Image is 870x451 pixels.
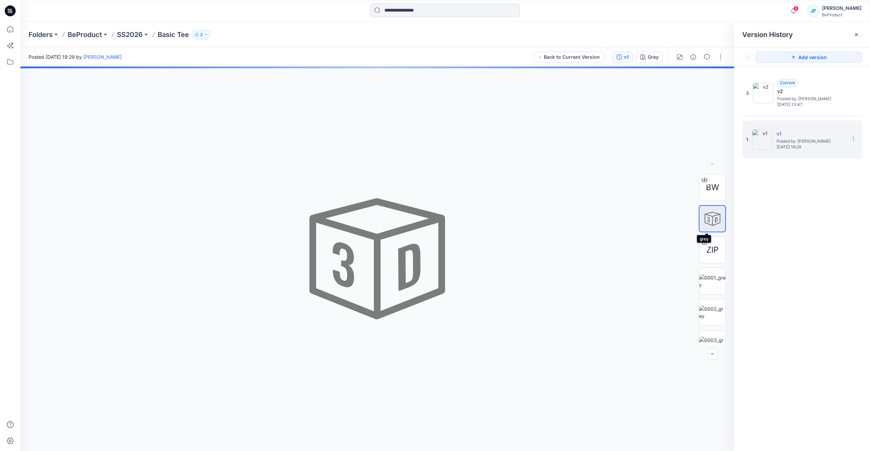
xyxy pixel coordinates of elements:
span: Posted [DATE] 18:29 by [29,53,122,60]
a: Folders [29,30,53,39]
span: ZIP [706,244,718,256]
span: 5 [793,6,799,11]
span: Posted by: Joy Foo [777,138,845,145]
h5: v1 [777,130,845,138]
button: Close [854,32,859,37]
span: 1. [746,137,749,143]
div: v1 [624,53,629,61]
div: BeProduct [822,12,862,17]
img: 0002_grey [699,305,726,320]
span: Version History [742,31,793,39]
a: SS2026 [117,30,143,39]
p: 2 [200,31,203,38]
p: Basic Tee [158,30,189,39]
img: v2 [753,83,773,103]
a: [PERSON_NAME] [83,54,122,60]
button: Show Hidden Versions [742,52,753,62]
div: [PERSON_NAME] [822,4,862,12]
img: v1 [752,129,772,150]
span: [DATE] 18:29 [777,145,845,149]
a: BeProduct [68,30,102,39]
span: [DATE] 13:47 [777,102,845,107]
img: 0003_grey [699,337,726,351]
button: Details [688,52,699,62]
button: Add version [756,52,862,62]
button: Back to Current Version [534,52,604,62]
button: Grey [636,52,663,62]
div: JF [807,5,819,17]
span: Posted by: Joy Foo [777,95,845,102]
span: BW [706,181,719,194]
button: v1 [612,52,633,62]
div: Grey [648,53,659,61]
h5: v2 [777,87,845,95]
img: 0001_grey [699,274,726,288]
span: 2. [746,90,750,96]
button: 2 [192,30,211,39]
span: Current [780,80,795,85]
